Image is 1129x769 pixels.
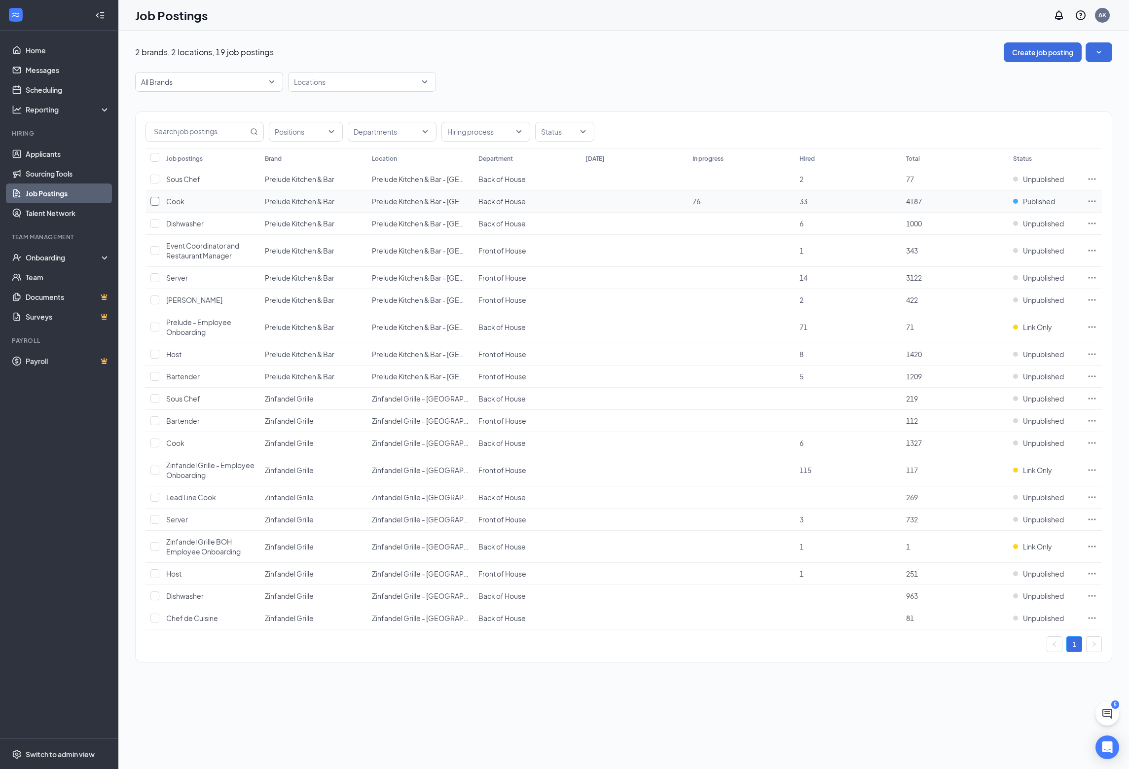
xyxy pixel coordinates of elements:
span: Zinfandel Grille - [GEOGRAPHIC_DATA], [GEOGRAPHIC_DATA] [372,614,573,623]
svg: Ellipses [1087,514,1097,524]
a: Messages [26,60,110,80]
span: Zinfandel Grille [265,591,314,600]
div: 5 [1111,700,1119,709]
td: Front of House [473,343,581,366]
span: 732 [906,515,918,524]
p: All Brands [141,77,173,87]
svg: Ellipses [1087,322,1097,332]
span: Unpublished [1023,492,1064,502]
svg: Ellipses [1087,371,1097,381]
span: 5 [800,372,803,381]
td: Back of House [473,388,581,410]
span: Front of House [478,466,526,475]
span: Unpublished [1023,394,1064,403]
svg: Ellipses [1087,295,1097,305]
span: Unpublished [1023,349,1064,359]
span: Unpublished [1023,219,1064,228]
span: 1 [800,542,803,551]
span: Back of House [478,323,526,331]
div: Hiring [12,129,108,138]
a: Sourcing Tools [26,164,110,183]
td: Front of House [473,289,581,311]
span: 81 [906,614,914,623]
span: Unpublished [1023,174,1064,184]
span: Published [1023,196,1055,206]
svg: Ellipses [1087,273,1097,283]
svg: Ellipses [1087,613,1097,623]
td: Prelude Kitchen & Bar [260,343,367,366]
span: Bartender [166,416,200,425]
td: Back of House [473,585,581,607]
span: Unpublished [1023,613,1064,623]
span: Back of House [478,542,526,551]
span: Back of House [478,394,526,403]
svg: Ellipses [1087,591,1097,601]
svg: UserCheck [12,253,22,262]
svg: Ellipses [1087,416,1097,426]
span: Prelude Kitchen & Bar - [GEOGRAPHIC_DATA], [GEOGRAPHIC_DATA] [372,197,594,206]
span: Back of House [478,175,526,183]
span: Zinfandel Grille [265,493,314,502]
span: Back of House [478,439,526,447]
td: Prelude Kitchen & Bar [260,213,367,235]
svg: Ellipses [1087,569,1097,579]
span: Link Only [1023,465,1052,475]
span: Unpublished [1023,569,1064,579]
span: Sous Chef [166,394,200,403]
div: Switch to admin view [26,749,95,759]
span: Server [166,515,188,524]
input: Search job postings [146,122,248,141]
span: Link Only [1023,542,1052,551]
td: Prelude Kitchen & Bar - Sacramento, CA [367,267,474,289]
a: Applicants [26,144,110,164]
span: Prelude Kitchen & Bar [265,323,334,331]
a: Job Postings [26,183,110,203]
svg: Ellipses [1087,349,1097,359]
span: Zinfandel Grille BOH Employee Onboarding [166,537,241,556]
span: 112 [906,416,918,425]
span: Front of House [478,350,526,359]
td: Back of House [473,190,581,213]
span: right [1091,641,1097,647]
span: Unpublished [1023,416,1064,426]
td: Zinfandel Grille - Sacramento, CA [367,607,474,629]
span: Prelude Kitchen & Bar [265,273,334,282]
span: Prelude Kitchen & Bar - [GEOGRAPHIC_DATA], [GEOGRAPHIC_DATA] [372,175,594,183]
td: Front of House [473,410,581,432]
td: Zinfandel Grille - Sacramento, CA [367,454,474,486]
span: Prelude - Employee Onboarding [166,318,231,336]
td: Prelude Kitchen & Bar - Sacramento, CA [367,311,474,343]
span: Zinfandel Grille [265,614,314,623]
span: Unpublished [1023,514,1064,524]
svg: Ellipses [1087,542,1097,551]
span: Zinfandel Grille - [GEOGRAPHIC_DATA], [GEOGRAPHIC_DATA] [372,569,573,578]
td: Back of House [473,531,581,563]
span: Back of House [478,614,526,623]
li: Previous Page [1047,636,1062,652]
td: Front of House [473,563,581,585]
td: Zinfandel Grille [260,388,367,410]
svg: Ellipses [1087,394,1097,403]
a: 1 [1067,637,1082,652]
span: Host [166,569,182,578]
th: Status [1008,148,1082,168]
svg: MagnifyingGlass [250,128,258,136]
td: Prelude Kitchen & Bar [260,168,367,190]
span: Front of House [478,569,526,578]
span: 1 [906,542,910,551]
td: Prelude Kitchen & Bar - Sacramento, CA [367,213,474,235]
span: 2 [800,175,803,183]
span: Prelude Kitchen & Bar - [GEOGRAPHIC_DATA], [GEOGRAPHIC_DATA] [372,295,594,304]
td: Zinfandel Grille - Sacramento, CA [367,432,474,454]
div: Job postings [166,154,203,163]
td: Prelude Kitchen & Bar - Sacramento, CA [367,190,474,213]
svg: ChatActive [1101,708,1113,720]
span: Front of House [478,515,526,524]
span: Host [166,350,182,359]
a: DocumentsCrown [26,287,110,307]
td: Prelude Kitchen & Bar [260,311,367,343]
td: Prelude Kitchen & Bar [260,190,367,213]
button: SmallChevronDown [1086,42,1112,62]
td: Front of House [473,366,581,388]
span: 1 [800,246,803,255]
